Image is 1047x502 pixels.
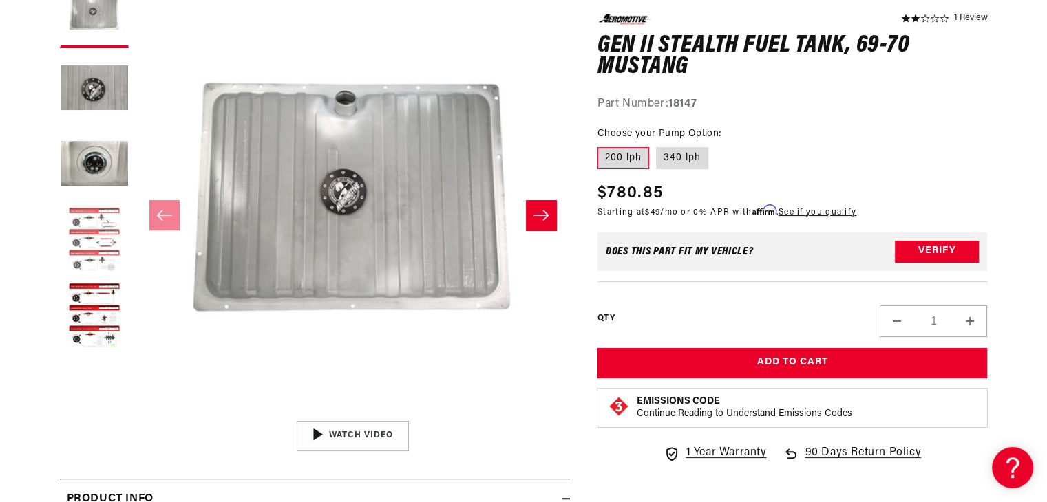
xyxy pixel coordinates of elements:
[783,444,921,476] a: 90 Days Return Policy
[637,395,852,420] button: Emissions CodeContinue Reading to Understand Emissions Codes
[60,282,129,351] button: Load image 5 in gallery view
[645,208,660,216] span: $49
[60,131,129,199] button: Load image 3 in gallery view
[895,240,979,262] button: Verify
[597,205,856,218] p: Starting at /mo or 0% APR with .
[597,313,615,325] label: QTY
[664,444,766,462] a: 1 Year Warranty
[597,34,988,78] h1: Gen II Stealth Fuel Tank, 69-70 Mustang
[60,206,129,275] button: Load image 4 in gallery view
[637,396,720,406] strong: Emissions Code
[686,444,766,462] span: 1 Year Warranty
[752,204,776,215] span: Affirm
[608,395,630,417] img: Emissions code
[597,180,663,205] span: $780.85
[597,127,723,141] legend: Choose your Pump Option:
[149,200,180,230] button: Slide left
[953,14,987,23] a: 1 reviews
[597,95,988,113] div: Part Number:
[779,208,856,216] a: See if you qualify - Learn more about Affirm Financing (opens in modal)
[597,347,988,378] button: Add to Cart
[637,408,852,420] p: Continue Reading to Understand Emissions Codes
[526,200,556,230] button: Slide right
[60,55,129,124] button: Load image 2 in gallery view
[606,245,754,257] div: Does This part fit My vehicle?
[597,147,649,169] label: 200 lph
[668,98,697,109] strong: 18147
[656,147,708,169] label: 340 lph
[805,444,921,476] span: 90 Days Return Policy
